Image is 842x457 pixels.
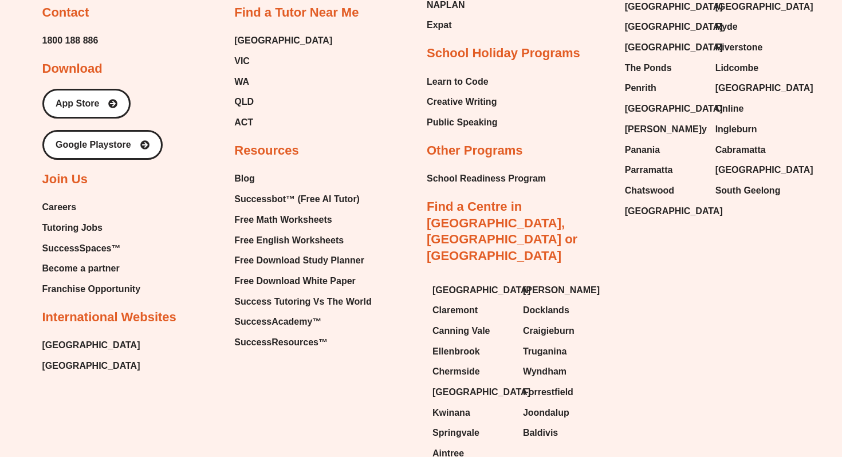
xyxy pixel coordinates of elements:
[96,261,99,267] span: )
[124,107,134,117] span: 
[308,1,324,17] button: Draw
[184,261,188,267] span: à
[427,45,580,62] h2: School Holiday Programs
[154,133,158,140] span: K
[625,100,704,117] a: [GEOGRAPHIC_DATA]
[198,133,204,140] span: 
[57,107,60,117] span: /
[181,261,184,267] span: ʶ
[131,66,134,78] span: I
[523,343,602,360] a: Truganina
[160,261,165,267] span: H
[234,53,332,70] a: VIC
[427,114,498,131] a: Public Speaking
[432,282,530,299] span: [GEOGRAPHIC_DATA]
[84,107,91,117] span: V
[715,141,766,159] span: Cabramatta
[116,261,121,267] span: Q
[432,384,530,401] span: [GEOGRAPHIC_DATA]
[187,66,191,78] span: /
[427,93,498,111] a: Creative Writing
[523,302,602,319] a: Docklands
[134,133,141,140] span: W
[646,328,842,457] iframe: Chat Widget
[715,161,813,179] span: [GEOGRAPHIC_DATA]
[427,93,497,111] span: Creative Writing
[523,404,569,421] span: Joondalup
[625,39,704,56] a: [GEOGRAPHIC_DATA]
[65,66,74,78] span: H
[192,133,197,140] span: U
[625,60,672,77] span: The Ponds
[163,133,165,140] span: I
[715,121,794,138] a: Ingleburn
[200,133,204,140] span: E
[234,191,371,208] a: Successbot™ (Free AI Tutor)
[176,66,188,78] span: 
[112,133,117,140] span: D
[234,232,371,249] a: Free English Worksheets
[432,384,512,401] a: [GEOGRAPHIC_DATA]
[70,133,75,140] span: Y
[188,261,194,267] span: ʩ
[432,363,480,380] span: Chermside
[158,133,164,140] span: 
[82,133,89,140] span: 
[42,240,141,257] a: SuccessSpaces™
[234,211,332,229] span: Free Math Worksheets
[184,66,196,78] span: 
[234,293,371,310] span: Success Tutoring Vs The World
[234,114,332,131] a: ACT
[138,66,146,78] span: F
[234,5,359,21] h2: Find a Tutor Near Me
[184,133,191,140] span: W
[234,53,250,70] span: VIC
[168,66,178,78] span: Q
[234,191,360,208] span: Successbot™ (Free AI Tutor)
[86,261,93,267] span: 
[179,66,192,78] span: 
[299,190,304,197] span: Ŝ
[158,261,164,267] span: O
[56,99,99,108] span: App Store
[204,133,209,140] span: H
[42,357,140,375] span: [GEOGRAPHIC_DATA]
[159,133,164,140] span: R
[523,282,600,299] span: [PERSON_NAME]
[42,219,103,237] span: Tutoring Jobs
[715,60,759,77] span: Lidcombe
[148,261,153,267] span: K
[42,219,141,237] a: Tutoring Jobs
[133,133,137,140] span: L
[66,261,70,267] span: F
[625,203,704,220] a: [GEOGRAPHIC_DATA]
[625,161,673,179] span: Parramatta
[523,363,602,380] a: Wyndham
[42,337,140,354] a: [GEOGRAPHIC_DATA]
[100,66,110,78] span: G
[715,18,794,36] a: Ryde
[133,261,139,267] span: O
[292,1,308,17] button: Text
[715,161,794,179] a: [GEOGRAPHIC_DATA]
[72,66,84,78] span: W
[42,281,141,298] a: Franchise Opportunity
[164,261,171,267] span: W
[104,107,114,117] span: 
[142,133,147,140] span: H
[234,252,371,269] a: Free Download Study Planner
[81,66,90,78] span: H
[432,302,512,319] a: Claremont
[69,133,73,140] span: L
[324,1,340,17] button: Add or edit images
[120,1,141,17] span: of ⁨11⁩
[62,133,66,140] span: F
[523,302,569,319] span: Docklands
[135,66,141,78] span: L
[179,133,184,140] span: O
[195,66,204,78] span: H
[432,302,478,319] span: Claremont
[146,133,151,140] span: D
[523,424,558,442] span: Baldivis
